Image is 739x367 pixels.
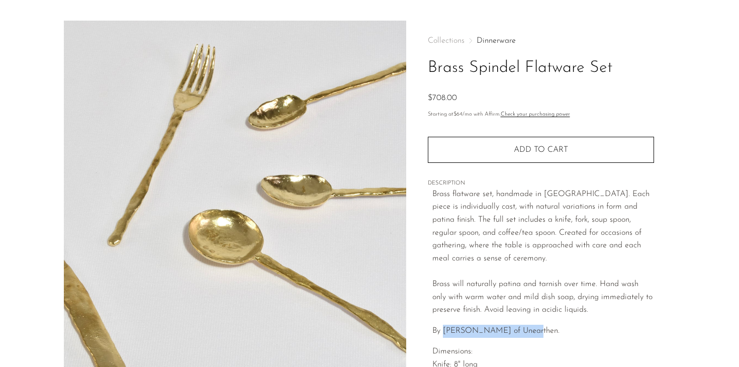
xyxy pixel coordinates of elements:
[428,137,654,163] button: Add to cart
[501,112,570,117] a: Check your purchasing power - Learn more about Affirm Financing (opens in modal)
[453,112,463,117] span: $64
[514,145,568,155] span: Add to cart
[428,110,654,119] p: Starting at /mo with Affirm.
[432,325,654,338] p: By [PERSON_NAME] of Unearthen.
[428,37,654,45] nav: Breadcrumbs
[432,188,654,317] p: Brass flatware set, handmade in [GEOGRAPHIC_DATA]. Each piece is individually cast, with natural ...
[428,179,654,188] span: DESCRIPTION
[428,94,457,102] span: $708.00
[428,55,654,81] h1: Brass Spindel Flatware Set
[428,37,465,45] span: Collections
[477,37,516,45] a: Dinnerware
